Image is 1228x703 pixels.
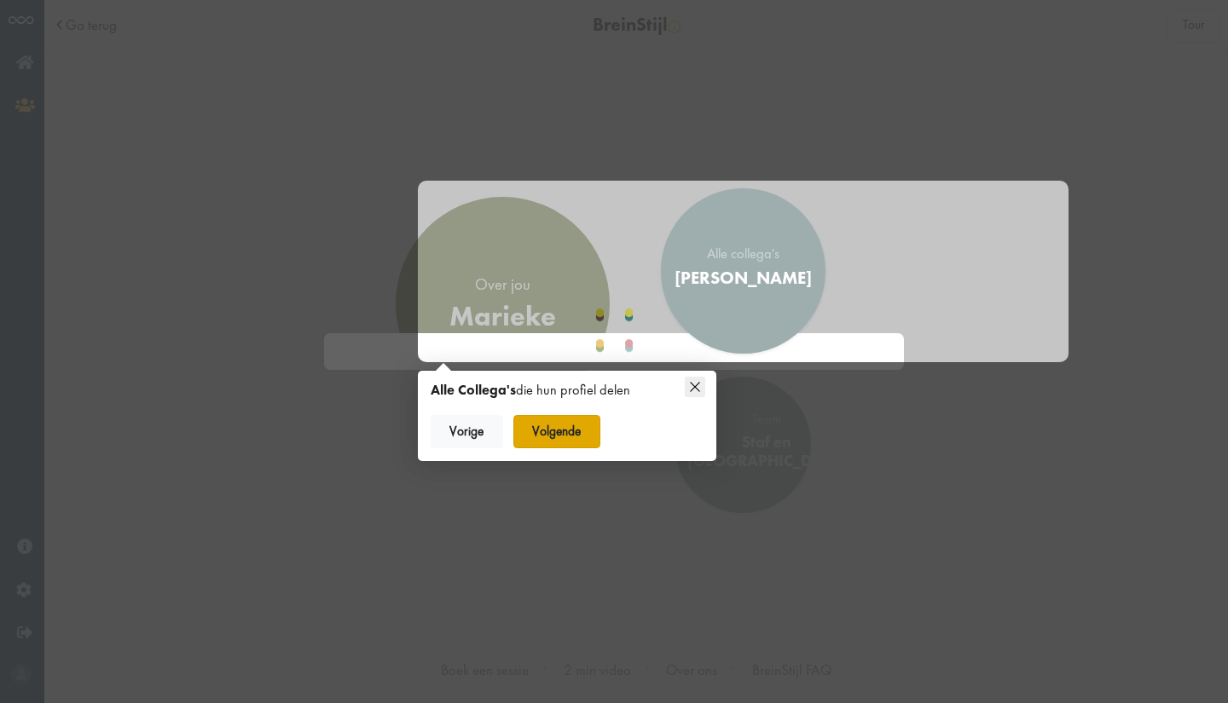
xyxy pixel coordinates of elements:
div: Alle collega's [675,247,812,261]
strong: Alle Collega's [431,381,516,399]
button: Vorige [431,415,503,449]
div: [PERSON_NAME] [675,268,812,289]
div: die hun profiel delen [431,381,674,400]
button: Volgende [513,415,600,449]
